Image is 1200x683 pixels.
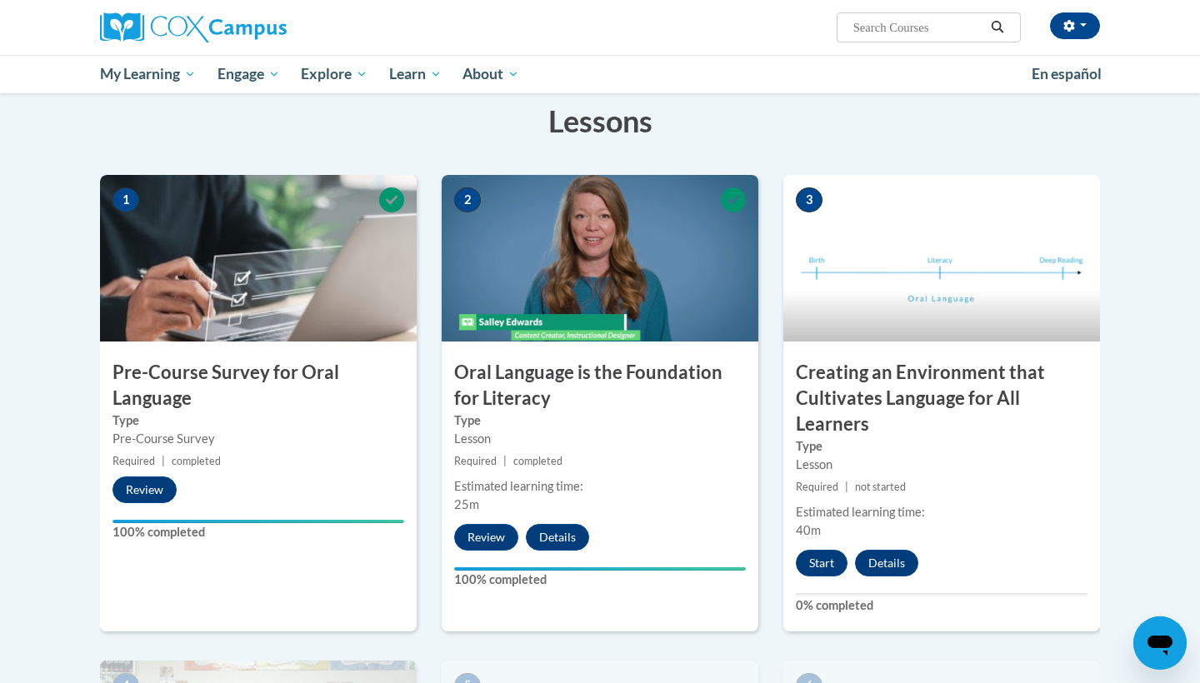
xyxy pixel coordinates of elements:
[454,455,497,467] span: Required
[1050,12,1100,39] button: Account Settings
[526,524,589,551] button: Details
[100,360,417,411] h3: Pre-Course Survey for Oral Language
[796,481,838,493] span: Required
[1032,65,1102,82] span: En español
[112,411,404,430] label: Type
[162,455,165,467] span: |
[796,550,847,576] button: Start
[389,64,442,84] span: Learn
[100,100,1100,142] h3: Lessons
[112,523,404,541] label: 100% completed
[442,175,758,341] img: Course Image
[454,571,746,589] label: 100% completed
[503,455,507,467] span: |
[290,55,378,93] a: Explore
[985,17,1010,37] button: Search
[112,455,155,467] span: Required
[100,12,287,42] img: Cox Campus
[207,55,291,93] a: Engage
[454,187,481,212] span: 2
[454,430,746,448] div: Lesson
[454,497,479,511] span: 25m
[796,503,1087,521] div: Estimated learning time:
[442,360,758,411] h3: Oral Language is the Foundation for Literacy
[796,437,1087,456] label: Type
[852,17,985,37] input: Search Courses
[217,64,280,84] span: Engage
[89,55,207,93] a: My Learning
[75,55,1125,93] div: Main menu
[1133,616,1187,670] iframe: Button to launch messaging window
[452,55,531,93] a: About
[855,481,906,493] span: not started
[100,175,417,341] img: Course Image
[855,550,918,576] button: Details
[796,523,821,537] span: 40m
[378,55,452,93] a: Learn
[454,411,746,430] label: Type
[462,64,519,84] span: About
[172,455,221,467] span: completed
[783,360,1100,436] h3: Creating an Environment that Cultivates Language for All Learners
[783,175,1100,341] img: Course Image
[301,64,367,84] span: Explore
[112,430,404,448] div: Pre-Course Survey
[454,477,746,496] div: Estimated learning time:
[100,12,417,42] a: Cox Campus
[845,481,848,493] span: |
[454,524,518,551] button: Review
[112,520,404,523] div: Your progress
[796,596,1087,615] label: 0% completed
[100,64,196,84] span: My Learning
[112,476,177,503] button: Review
[796,456,1087,474] div: Lesson
[513,455,562,467] span: completed
[1021,57,1112,92] a: En español
[454,567,746,571] div: Your progress
[796,187,822,212] span: 3
[112,187,139,212] span: 1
